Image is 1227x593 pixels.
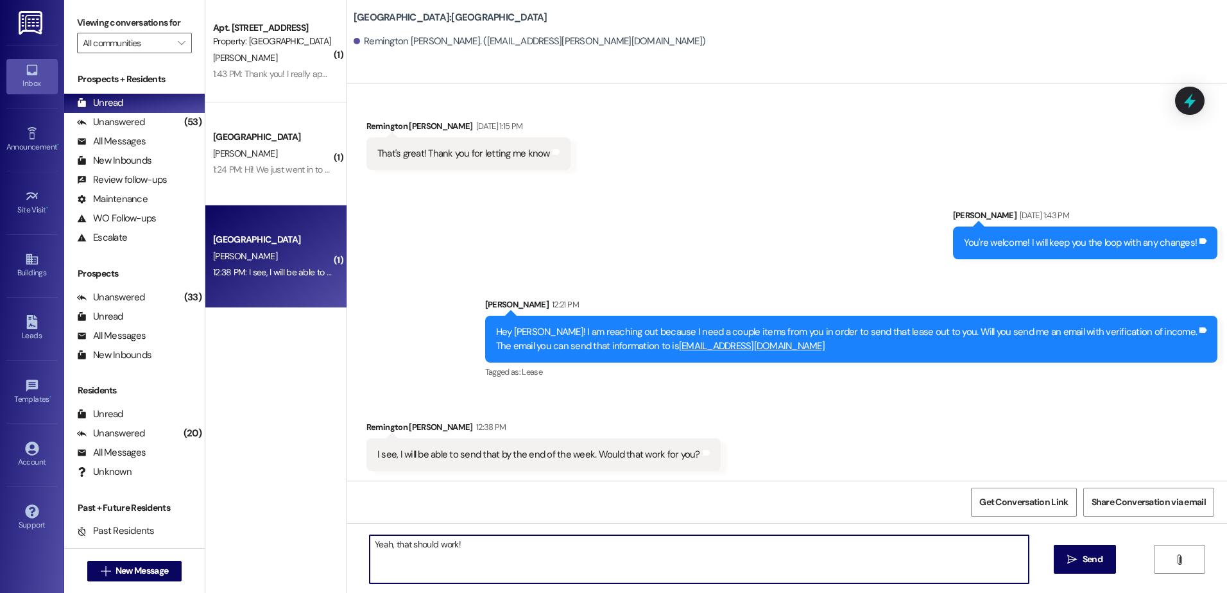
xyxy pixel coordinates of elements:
[213,148,277,159] span: [PERSON_NAME]
[496,325,1197,353] div: Hey [PERSON_NAME]! I am reaching out because I need a couple items from you in order to send that...
[6,438,58,472] a: Account
[213,233,332,246] div: [GEOGRAPHIC_DATA]
[64,501,205,515] div: Past + Future Residents
[213,130,332,144] div: [GEOGRAPHIC_DATA]
[77,13,192,33] label: Viewing conversations for
[6,501,58,535] a: Support
[213,266,547,278] div: 12:38 PM: I see, I will be able to send that by the end of the week. Would that work for you?
[116,564,168,578] span: New Message
[49,393,51,402] span: •
[485,363,1218,381] div: Tagged as:
[213,21,332,35] div: Apt. [STREET_ADDRESS]
[953,209,1218,227] div: [PERSON_NAME]
[213,68,372,80] div: 1:43 PM: Thank you! I really appreciate it 😊
[370,535,1028,583] textarea: Yeah, that should work
[366,119,571,137] div: Remington [PERSON_NAME]
[77,291,145,304] div: Unanswered
[77,348,151,362] div: New Inbounds
[6,185,58,220] a: Site Visit •
[366,420,721,438] div: Remington [PERSON_NAME]
[19,11,45,35] img: ResiDesk Logo
[77,465,132,479] div: Unknown
[77,524,155,538] div: Past Residents
[1092,495,1206,509] span: Share Conversation via email
[213,250,277,262] span: [PERSON_NAME]
[549,298,579,311] div: 12:21 PM
[77,96,123,110] div: Unread
[181,112,205,132] div: (53)
[77,135,146,148] div: All Messages
[473,119,523,133] div: [DATE] 1:15 PM
[971,488,1076,517] button: Get Conversation Link
[1083,553,1103,566] span: Send
[1174,554,1184,565] i: 
[178,38,185,48] i: 
[77,154,151,168] div: New Inbounds
[979,495,1068,509] span: Get Conversation Link
[87,561,182,581] button: New Message
[64,384,205,397] div: Residents
[6,59,58,94] a: Inbox
[6,248,58,283] a: Buildings
[64,73,205,86] div: Prospects + Residents
[77,231,127,245] div: Escalate
[473,420,506,434] div: 12:38 PM
[1017,209,1069,222] div: [DATE] 1:43 PM
[679,339,825,352] a: [EMAIL_ADDRESS][DOMAIN_NAME]
[6,375,58,409] a: Templates •
[213,52,277,64] span: [PERSON_NAME]
[181,288,205,307] div: (33)
[377,147,550,160] div: That's great! Thank you for letting me know
[77,212,156,225] div: WO Follow-ups
[64,267,205,280] div: Prospects
[46,203,48,212] span: •
[485,298,1218,316] div: [PERSON_NAME]
[213,164,807,175] div: 1:24 PM: Hi! We just went in to pay our rent before moving in the [DATE], only to find it was 500...
[1083,488,1214,517] button: Share Conversation via email
[1067,554,1077,565] i: 
[1054,545,1116,574] button: Send
[522,366,542,377] span: Lease
[354,35,705,48] div: Remington [PERSON_NAME]. ([EMAIL_ADDRESS][PERSON_NAME][DOMAIN_NAME])
[77,408,123,421] div: Unread
[77,446,146,460] div: All Messages
[77,427,145,440] div: Unanswered
[77,329,146,343] div: All Messages
[377,448,700,461] div: I see, I will be able to send that by the end of the week. Would that work for you?
[77,310,123,323] div: Unread
[77,173,167,187] div: Review follow-ups
[354,11,547,24] b: [GEOGRAPHIC_DATA]: [GEOGRAPHIC_DATA]
[83,33,171,53] input: All communities
[213,35,332,48] div: Property: [GEOGRAPHIC_DATA]
[6,311,58,346] a: Leads
[180,424,205,443] div: (20)
[77,193,148,206] div: Maintenance
[77,116,145,129] div: Unanswered
[101,566,110,576] i: 
[57,141,59,150] span: •
[964,236,1197,250] div: You're welcome! I will keep you the loop with any changes!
